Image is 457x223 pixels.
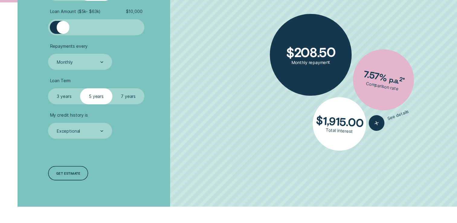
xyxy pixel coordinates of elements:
div: Exceptional [57,128,80,134]
button: See details [367,104,411,133]
label: 3 years [48,88,80,104]
div: Monthly [57,60,73,65]
span: See details [387,108,409,121]
span: $ 10,000 [126,9,142,14]
span: My credit history is [50,112,88,118]
span: Loan Amount ( $5k - $63k ) [50,9,101,14]
label: 5 years [80,88,112,104]
span: Loan Term [50,78,71,83]
label: 7 years [112,88,144,104]
a: Get estimate [48,166,88,180]
span: Repayments every [50,44,88,49]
